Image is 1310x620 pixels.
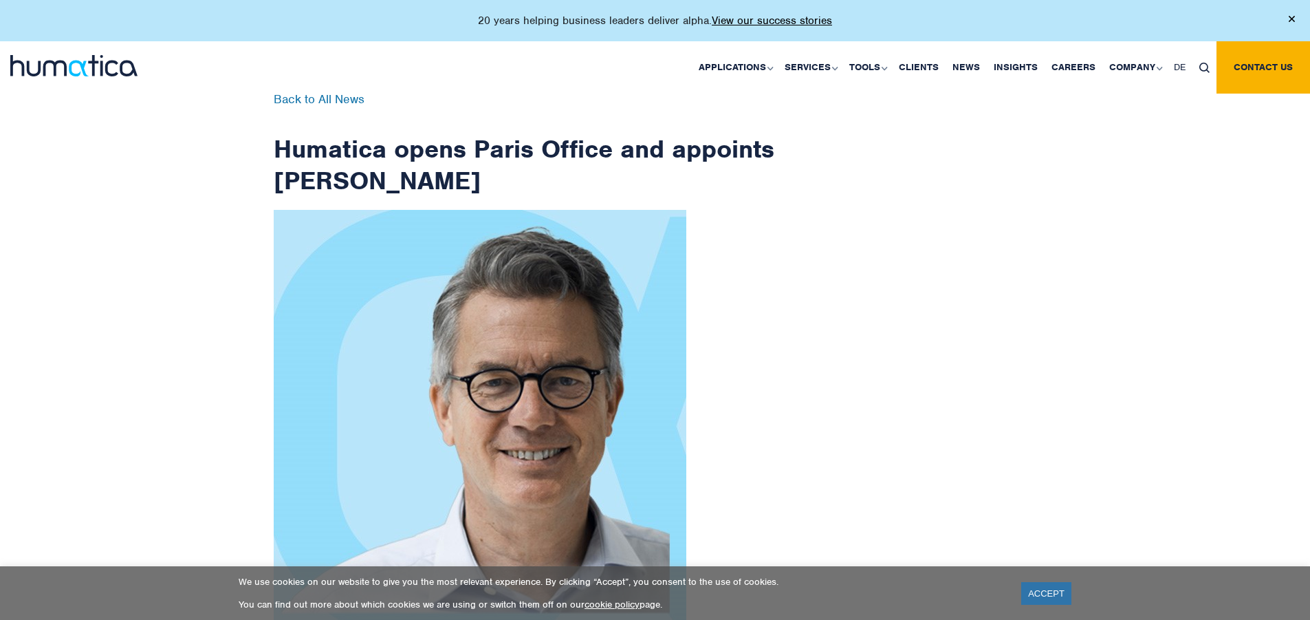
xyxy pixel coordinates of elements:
p: 20 years helping business leaders deliver alpha. [478,14,832,28]
a: ACCEPT [1021,582,1071,605]
span: DE [1174,61,1186,73]
p: We use cookies on our website to give you the most relevant experience. By clicking “Accept”, you... [239,576,1004,588]
a: Clients [892,41,946,94]
a: Contact us [1216,41,1310,94]
a: DE [1167,41,1192,94]
a: cookie policy [585,599,640,610]
a: Company [1102,41,1167,94]
h1: Humatica opens Paris Office and appoints [PERSON_NAME] [274,94,776,196]
a: Insights [987,41,1045,94]
a: Careers [1045,41,1102,94]
img: logo [10,55,138,76]
p: You can find out more about which cookies we are using or switch them off on our page. [239,599,1004,610]
a: View our success stories [712,14,832,28]
a: Back to All News [274,92,364,107]
a: Applications [692,41,778,94]
a: Services [778,41,842,94]
a: News [946,41,987,94]
a: Tools [842,41,892,94]
img: search_icon [1199,63,1210,73]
